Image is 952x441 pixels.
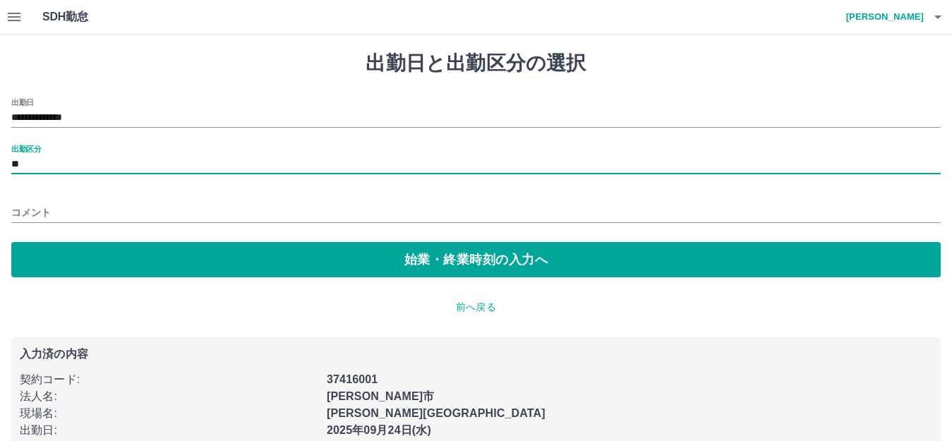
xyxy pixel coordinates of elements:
p: 前へ戻る [11,300,941,315]
p: 入力済の内容 [20,349,932,360]
label: 出勤区分 [11,143,41,154]
p: 現場名 : [20,405,318,422]
b: [PERSON_NAME]市 [327,390,434,402]
p: 出勤日 : [20,422,318,439]
p: 契約コード : [20,371,318,388]
button: 始業・終業時刻の入力へ [11,242,941,277]
label: 出勤日 [11,97,34,107]
b: 37416001 [327,373,378,385]
b: [PERSON_NAME][GEOGRAPHIC_DATA] [327,407,546,419]
h1: 出勤日と出勤区分の選択 [11,52,941,75]
p: 法人名 : [20,388,318,405]
b: 2025年09月24日(水) [327,424,431,436]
